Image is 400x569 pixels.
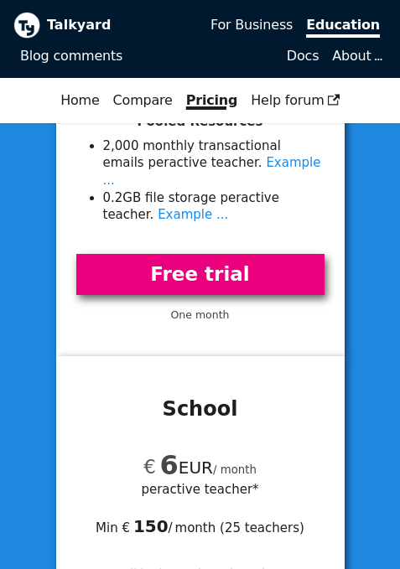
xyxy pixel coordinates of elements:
a: Help forum [244,85,346,116]
span: EUR [143,458,213,478]
small: One month [171,308,230,321]
h3: School [76,396,325,422]
li: 0.2 GB file storage per active teacher . [103,189,325,224]
span: per active teacher* [141,479,258,499]
a: About [332,48,380,64]
li: 2 ,000 monthly transactional emails per active teacher . [103,137,325,189]
a: For Business [204,9,299,41]
a: Education [299,9,387,41]
span: For Business [210,17,293,33]
span: Help forum [251,92,340,108]
a: Compare [113,92,173,108]
b: Talkyard [47,14,190,36]
span: Docs [287,48,319,64]
a: Home [54,85,106,116]
img: Talkyard logo [13,12,40,39]
a: Pricing [179,85,245,116]
a: Free trial [76,254,325,295]
span: Blog comments [20,48,122,64]
span: 6 [160,449,179,481]
a: Example ... [158,207,228,222]
a: Talkyard logoTalkyard [13,12,190,39]
b: 150 [133,516,169,536]
a: Docs [129,41,325,73]
span: € [143,456,156,478]
small: / month [213,463,257,476]
a: Blog comments [13,41,129,73]
div: Min € / month ( 25 teachers ) [76,499,325,537]
span: Education [306,17,380,38]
